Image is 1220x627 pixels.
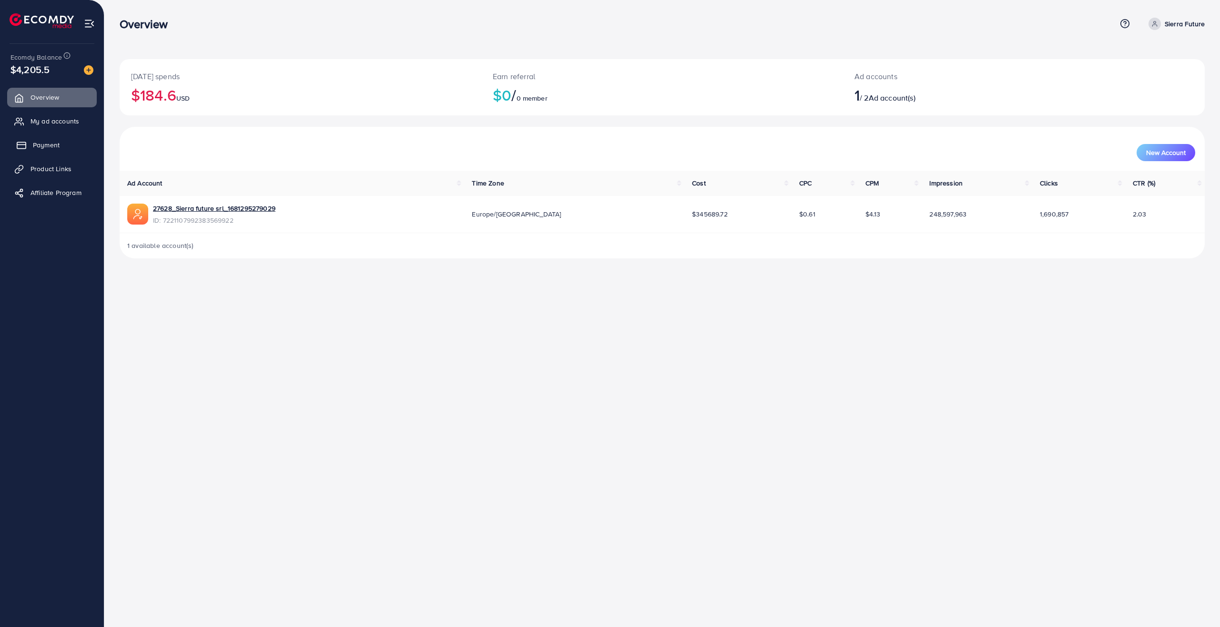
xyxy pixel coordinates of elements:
[854,71,1103,82] p: Ad accounts
[472,178,504,188] span: Time Zone
[33,140,60,150] span: Payment
[7,159,97,178] a: Product Links
[153,204,275,213] a: 27628_Sierra future srl_1681295279029
[10,52,62,62] span: Ecomdy Balance
[10,62,50,76] span: $4,205.5
[493,86,832,104] h2: $0
[865,209,881,219] span: $4.13
[799,178,812,188] span: CPC
[1137,144,1195,161] button: New Account
[1165,18,1205,30] p: Sierra Future
[1040,178,1058,188] span: Clicks
[511,84,516,106] span: /
[7,183,97,202] a: Affiliate Program
[7,88,97,107] a: Overview
[1133,178,1155,188] span: CTR (%)
[692,209,728,219] span: $345689.72
[1040,209,1068,219] span: 1,690,857
[517,93,548,103] span: 0 member
[127,241,194,250] span: 1 available account(s)
[929,209,966,219] span: 248,597,963
[493,71,832,82] p: Earn referral
[854,84,860,106] span: 1
[1133,209,1147,219] span: 2.03
[7,112,97,131] a: My ad accounts
[1179,584,1213,620] iframe: Chat
[472,209,561,219] span: Europe/[GEOGRAPHIC_DATA]
[854,86,1103,104] h2: / 2
[10,13,74,28] img: logo
[7,135,97,154] a: Payment
[131,86,470,104] h2: $184.6
[84,65,93,75] img: image
[692,178,706,188] span: Cost
[120,17,175,31] h3: Overview
[929,178,963,188] span: Impression
[869,93,915,103] span: Ad account(s)
[131,71,470,82] p: [DATE] spends
[30,164,71,174] span: Product Links
[127,204,148,225] img: ic-ads-acc.e4c84228.svg
[30,188,81,197] span: Affiliate Program
[30,93,59,102] span: Overview
[127,178,163,188] span: Ad Account
[1145,18,1205,30] a: Sierra Future
[84,18,95,29] img: menu
[176,93,190,103] span: USD
[153,216,275,225] span: ID: 7221107992383569922
[30,116,79,126] span: My ad accounts
[799,209,815,219] span: $0.61
[1146,149,1186,156] span: New Account
[865,178,879,188] span: CPM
